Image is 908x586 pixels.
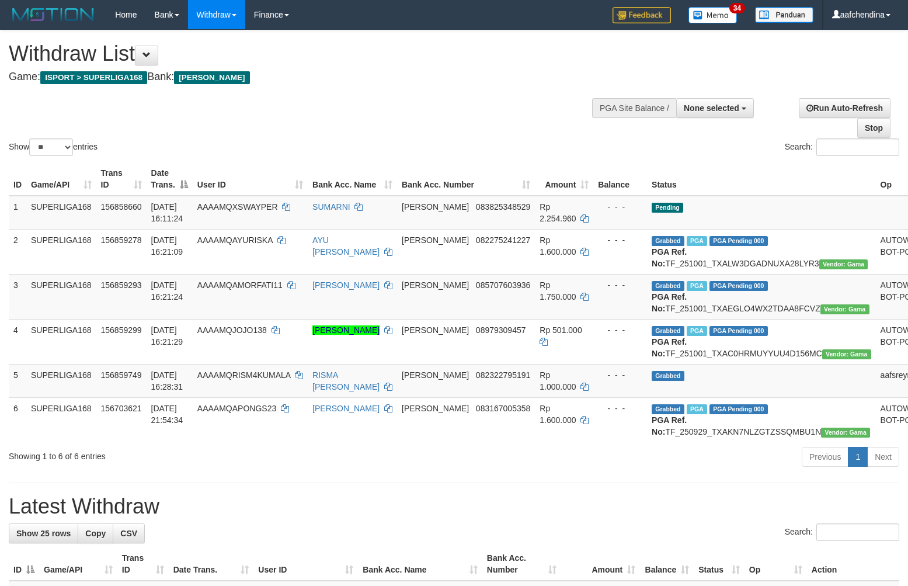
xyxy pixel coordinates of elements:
span: Vendor URL: https://trx31.1velocity.biz [822,349,871,359]
label: Search: [785,523,899,541]
div: - - - [598,201,642,213]
a: Run Auto-Refresh [799,98,890,118]
button: None selected [676,98,754,118]
h1: Withdraw List [9,42,594,65]
span: Grabbed [652,404,684,414]
th: Bank Acc. Number: activate to sort column ascending [397,162,535,196]
span: AAAAMQXSWAYPER [197,202,278,211]
span: Copy 082322795191 to clipboard [476,370,530,380]
span: [DATE] 16:21:24 [151,280,183,301]
td: SUPERLIGA168 [26,196,96,230]
a: RISMA [PERSON_NAME] [312,370,380,391]
span: Vendor URL: https://trx31.1velocity.biz [819,259,868,269]
span: Rp 1.000.000 [540,370,576,391]
span: 34 [729,3,745,13]
th: User ID: activate to sort column ascending [253,547,358,581]
div: - - - [598,369,642,381]
a: 1 [848,447,868,467]
span: Copy 085707603936 to clipboard [476,280,530,290]
th: Bank Acc. Number: activate to sort column ascending [482,547,561,581]
th: ID: activate to sort column descending [9,547,39,581]
span: AAAAMQJOJO138 [197,325,267,335]
span: Marked by aafheankoy [687,281,707,291]
div: - - - [598,234,642,246]
span: PGA Pending [709,236,768,246]
a: Stop [857,118,890,138]
span: ISPORT > SUPERLIGA168 [40,71,147,84]
div: - - - [598,279,642,291]
span: Copy 08979309457 to clipboard [476,325,526,335]
span: [PERSON_NAME] [402,280,469,290]
input: Search: [816,523,899,541]
span: PGA Pending [709,326,768,336]
span: Copy 083825348529 to clipboard [476,202,530,211]
td: 4 [9,319,26,364]
span: Copy [85,529,106,538]
select: Showentries [29,138,73,156]
span: [PERSON_NAME] [402,370,469,380]
span: 156859293 [101,280,142,290]
a: [PERSON_NAME] [312,280,380,290]
td: SUPERLIGA168 [26,274,96,319]
span: Marked by aafheankoy [687,236,707,246]
span: [DATE] 21:54:34 [151,404,183,425]
th: Balance: activate to sort column ascending [640,547,694,581]
span: Pending [652,203,683,213]
img: Feedback.jpg [613,7,671,23]
span: Grabbed [652,371,684,381]
span: Rp 1.600.000 [540,235,576,256]
td: SUPERLIGA168 [26,319,96,364]
input: Search: [816,138,899,156]
th: Op: activate to sort column ascending [745,547,807,581]
span: [DATE] 16:28:31 [151,370,183,391]
span: [PERSON_NAME] [174,71,249,84]
span: 156859299 [101,325,142,335]
span: Rp 1.600.000 [540,404,576,425]
th: User ID: activate to sort column ascending [193,162,308,196]
span: Grabbed [652,326,684,336]
span: Show 25 rows [16,529,71,538]
span: AAAAMQAYURISKA [197,235,273,245]
label: Show entries [9,138,98,156]
span: [DATE] 16:21:09 [151,235,183,256]
td: TF_251001_TXALW3DGADNUXA28LYR3 [647,229,876,274]
div: - - - [598,324,642,336]
span: AAAAMQRISM4KUMALA [197,370,291,380]
th: Status: activate to sort column ascending [694,547,745,581]
th: Date Trans.: activate to sort column descending [147,162,193,196]
th: Amount: activate to sort column ascending [561,547,641,581]
span: AAAAMQAPONGS23 [197,404,276,413]
label: Search: [785,138,899,156]
a: Previous [802,447,848,467]
span: Rp 2.254.960 [540,202,576,223]
span: [PERSON_NAME] [402,202,469,211]
a: AYU [PERSON_NAME] [312,235,380,256]
span: Copy 083167005358 to clipboard [476,404,530,413]
img: Button%20Memo.svg [688,7,737,23]
span: Grabbed [652,236,684,246]
td: TF_250929_TXAKN7NLZGTZSSQMBU1N [647,397,876,442]
span: Copy 082275241227 to clipboard [476,235,530,245]
td: TF_251001_TXAC0HRMUYYUU4D156MC [647,319,876,364]
th: Balance [593,162,647,196]
h1: Latest Withdraw [9,495,899,518]
span: Rp 501.000 [540,325,582,335]
td: 1 [9,196,26,230]
th: Bank Acc. Name: activate to sort column ascending [358,547,482,581]
span: 156859278 [101,235,142,245]
th: Trans ID: activate to sort column ascending [96,162,147,196]
span: [DATE] 16:21:29 [151,325,183,346]
a: [PERSON_NAME] [312,404,380,413]
td: 5 [9,364,26,397]
div: Showing 1 to 6 of 6 entries [9,446,370,462]
span: [PERSON_NAME] [402,235,469,245]
a: [PERSON_NAME] [312,325,380,335]
td: SUPERLIGA168 [26,229,96,274]
span: Vendor URL: https://trx31.1velocity.biz [821,428,870,438]
span: Vendor URL: https://trx31.1velocity.biz [820,304,869,314]
th: Status [647,162,876,196]
span: [DATE] 16:11:24 [151,202,183,223]
a: CSV [113,523,145,543]
a: Copy [78,523,113,543]
th: Date Trans.: activate to sort column ascending [169,547,254,581]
